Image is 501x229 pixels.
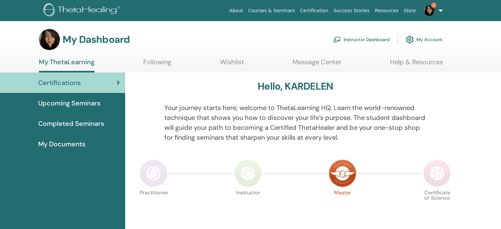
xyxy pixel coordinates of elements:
span: Completed Seminars [38,119,104,129]
a: Courses & Seminars [246,5,298,17]
p: Practitioner [140,190,167,218]
h3: Hello, KARDELEN [258,80,333,92]
a: Help & Resources [390,58,443,71]
img: default.jpg [39,29,60,50]
a: Resources [372,5,401,17]
img: Master [329,159,356,187]
a: My ThetaLearning [39,58,95,72]
a: About [227,5,245,17]
h3: My Dashboard [63,34,130,45]
a: Store [401,5,419,17]
a: Following [143,58,171,71]
img: logo.png [43,3,122,18]
img: Certificate of Science [423,159,451,187]
p: Master [329,190,356,218]
img: Instructor [234,159,262,187]
a: Success Stories [331,5,372,17]
p: Instructor [234,190,262,218]
a: Message Center [292,58,341,71]
img: default.jpg [424,5,434,16]
img: Practitioner [140,159,167,187]
span: 1 [431,3,436,8]
span: Certifications [38,78,81,88]
img: cog.svg [406,34,414,45]
span: My Documents [38,139,85,149]
a: Wishlist [220,58,244,71]
a: My Account [406,32,442,47]
a: Instructor Dashboard [333,32,390,47]
img: chalkboard-teacher.svg [333,37,341,43]
span: Upcoming Seminars [38,98,100,108]
p: Your journey starts here; welcome to ThetaLearning HQ. Learn the world-renowned technique that sh... [164,103,427,142]
a: Certification [297,5,331,17]
p: Certificate of Science [423,190,451,218]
